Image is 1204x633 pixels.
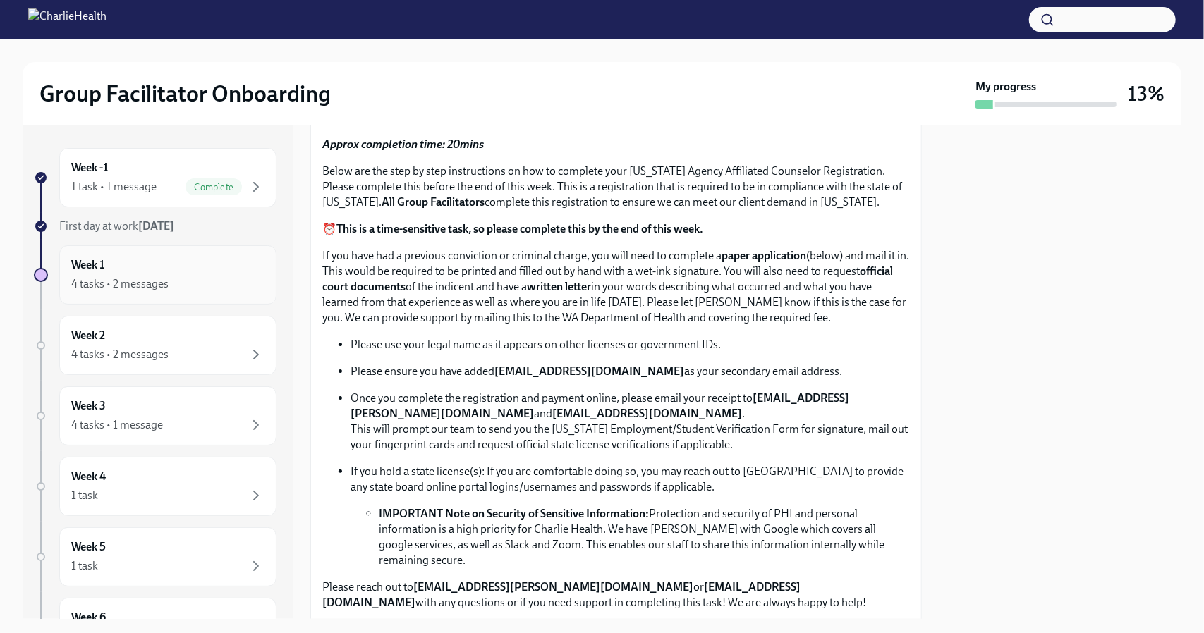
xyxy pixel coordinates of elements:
[351,391,849,420] strong: [EMAIL_ADDRESS][PERSON_NAME][DOMAIN_NAME]
[1128,81,1165,106] h3: 13%
[322,137,484,151] strong: Approx completion time: 20mins
[71,276,169,292] div: 4 tasks • 2 messages
[34,457,276,516] a: Week 41 task
[71,160,108,176] h6: Week -1
[71,398,106,414] h6: Week 3
[722,249,806,262] strong: paper application
[28,8,107,31] img: CharlieHealth
[71,488,98,503] div: 1 task
[379,507,649,520] strong: IMPORTANT Note on Security of Sensitive Information:
[71,347,169,362] div: 4 tasks • 2 messages
[34,386,276,445] a: Week 34 tasks • 1 message
[322,580,801,609] strong: [EMAIL_ADDRESS][DOMAIN_NAME]
[34,316,276,375] a: Week 24 tasks • 2 messages
[322,579,910,610] p: Please reach out to or with any questions or if you need support in completing this task! We are ...
[336,222,703,235] strong: This is a time-sensitive task, so please complete this by the end of this week.
[34,527,276,586] a: Week 51 task
[71,328,105,343] h6: Week 2
[34,219,276,234] a: First day at work[DATE]
[379,506,910,568] li: Protection and security of PHI and personal information is a high priority for Charlie Health. We...
[322,264,893,293] strong: official court documents
[322,248,910,326] p: If you have had a previous conviction or criminal charge, you will need to complete a (below) and...
[351,337,910,352] p: Please use your legal name as it appears on other licenses or government IDs.
[71,610,106,625] h6: Week 6
[322,221,910,237] p: ⏰
[527,280,591,293] strong: written letter
[71,469,106,484] h6: Week 4
[413,580,693,594] strong: [EMAIL_ADDRESS][PERSON_NAME][DOMAIN_NAME]
[59,219,174,233] span: First day at work
[351,364,910,379] p: Please ensure you have added as your secondary email address.
[34,148,276,207] a: Week -11 task • 1 messageComplete
[138,219,174,233] strong: [DATE]
[71,257,104,273] h6: Week 1
[494,364,684,378] strong: [EMAIL_ADDRESS][DOMAIN_NAME]
[382,195,485,209] strong: All Group Facilitators
[34,245,276,305] a: Week 14 tasks • 2 messages
[39,80,331,108] h2: Group Facilitator Onboarding
[71,179,157,195] div: 1 task • 1 message
[186,182,242,192] span: Complete
[975,79,1036,94] strong: My progress
[552,407,742,420] strong: [EMAIL_ADDRESS][DOMAIN_NAME]
[322,164,910,210] p: Below are the step by step instructions on how to complete your [US_STATE] Agency Affiliated Coun...
[71,558,98,574] div: 1 task
[351,464,910,495] p: If you hold a state license(s): If you are comfortable doing so, you may reach out to [GEOGRAPHIC...
[71,539,106,555] h6: Week 5
[351,391,910,453] p: Once you complete the registration and payment online, please email your receipt to and . This wi...
[71,417,163,433] div: 4 tasks • 1 message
